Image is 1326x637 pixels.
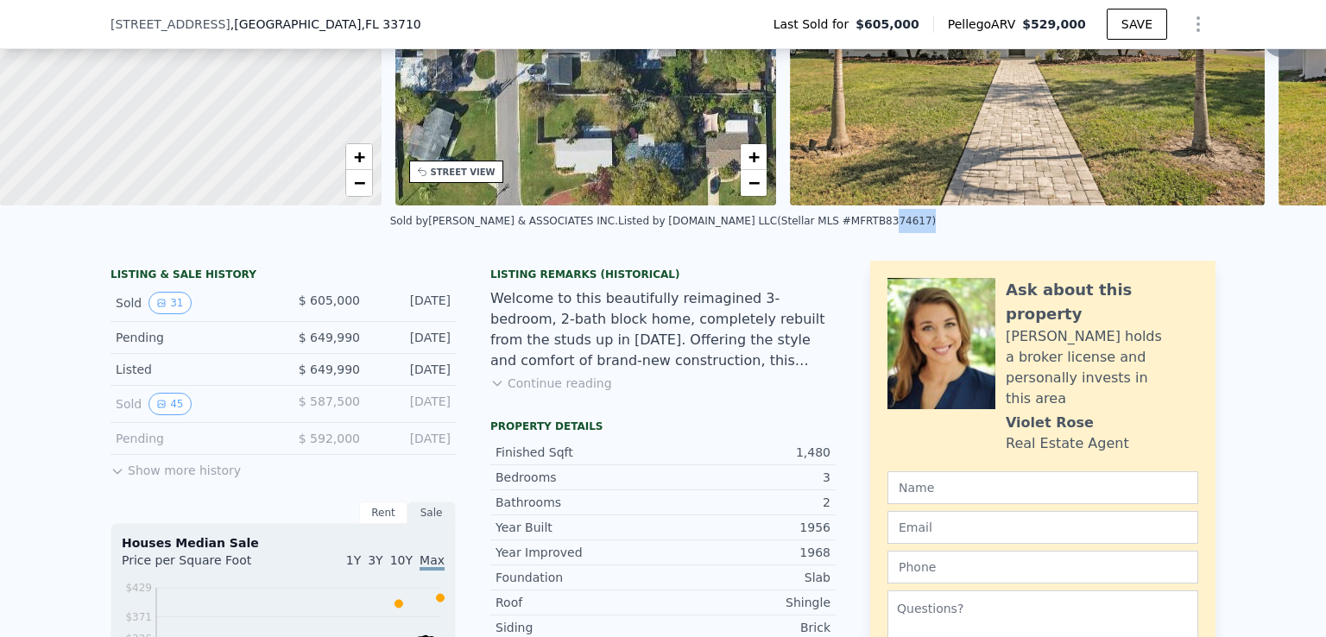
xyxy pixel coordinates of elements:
div: Violet Rose [1006,413,1094,433]
span: $529,000 [1022,17,1086,31]
div: Shingle [663,594,830,611]
tspan: $429 [125,582,152,594]
div: Sold [116,292,269,314]
div: Brick [663,619,830,636]
div: [DATE] [374,292,451,314]
span: Last Sold for [773,16,856,33]
div: Finished Sqft [496,444,663,461]
div: Houses Median Sale [122,534,445,552]
div: Bedrooms [496,469,663,486]
div: [DATE] [374,393,451,415]
span: − [748,172,760,193]
span: − [353,172,364,193]
div: Ask about this property [1006,278,1198,326]
div: 2 [663,494,830,511]
span: $ 649,990 [299,331,360,344]
input: Phone [887,551,1198,583]
div: Rent [359,501,407,524]
div: Bathrooms [496,494,663,511]
div: Year Built [496,519,663,536]
div: 1,480 [663,444,830,461]
span: 3Y [368,553,382,567]
a: Zoom in [741,144,767,170]
div: Foundation [496,569,663,586]
button: View historical data [148,393,191,415]
tspan: $371 [125,611,152,623]
span: $605,000 [856,16,919,33]
span: $ 649,990 [299,363,360,376]
div: Slab [663,569,830,586]
div: Listed [116,361,269,378]
div: [DATE] [374,361,451,378]
div: LISTING & SALE HISTORY [110,268,456,285]
input: Email [887,511,1198,544]
div: Pending [116,430,269,447]
span: Max [420,553,445,571]
div: Price per Square Foot [122,552,283,579]
span: 10Y [390,553,413,567]
div: Listing Remarks (Historical) [490,268,836,281]
button: Show Options [1181,7,1215,41]
div: Sold [116,393,269,415]
div: [DATE] [374,430,451,447]
span: Pellego ARV [948,16,1023,33]
a: Zoom in [346,144,372,170]
div: [PERSON_NAME] holds a broker license and personally invests in this area [1006,326,1198,409]
button: SAVE [1107,9,1167,40]
div: Property details [490,419,836,433]
span: + [748,146,760,167]
div: Welcome to this beautifully reimagined 3-bedroom, 2-bath block home, completely rebuilt from the ... [490,288,836,371]
button: View historical data [148,292,191,314]
div: 1968 [663,544,830,561]
span: $ 605,000 [299,293,360,307]
div: Siding [496,619,663,636]
input: Name [887,471,1198,504]
button: Continue reading [490,375,612,392]
span: , [GEOGRAPHIC_DATA] [230,16,421,33]
div: 3 [663,469,830,486]
div: Real Estate Agent [1006,433,1129,454]
a: Zoom out [741,170,767,196]
span: $ 592,000 [299,432,360,445]
span: [STREET_ADDRESS] [110,16,230,33]
div: Sale [407,501,456,524]
div: Sold by [PERSON_NAME] & ASSOCIATES INC . [390,215,618,227]
div: 1956 [663,519,830,536]
div: STREET VIEW [431,166,496,179]
span: , FL 33710 [361,17,420,31]
div: Listed by [DOMAIN_NAME] LLC (Stellar MLS #MFRTB8374617) [618,215,936,227]
button: Show more history [110,455,241,479]
span: 1Y [346,553,361,567]
div: Year Improved [496,544,663,561]
span: $ 587,500 [299,394,360,408]
span: + [353,146,364,167]
div: Roof [496,594,663,611]
div: Pending [116,329,269,346]
a: Zoom out [346,170,372,196]
div: [DATE] [374,329,451,346]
